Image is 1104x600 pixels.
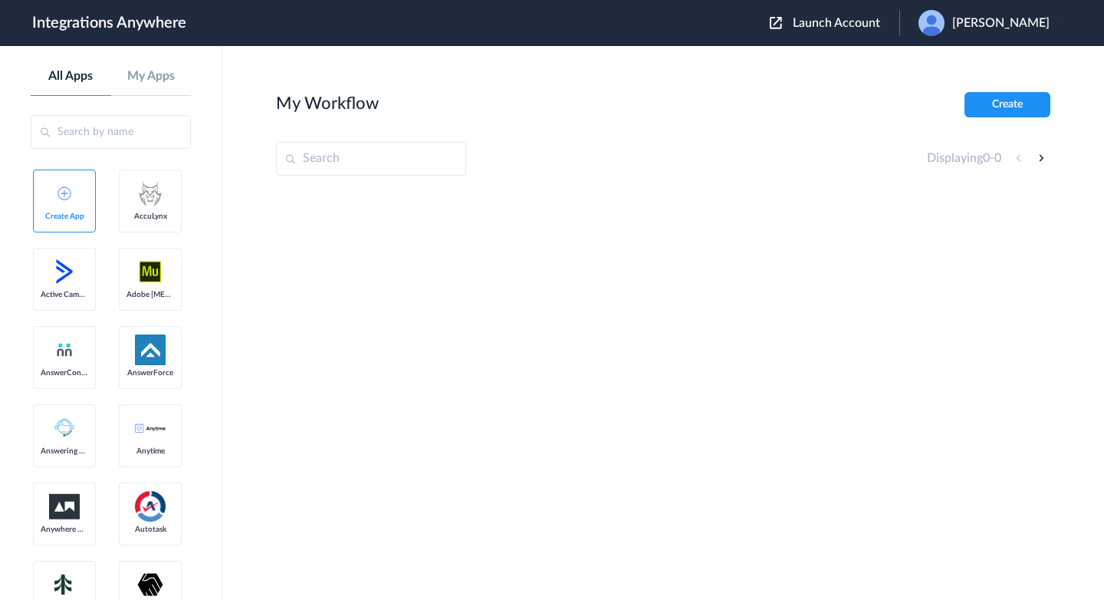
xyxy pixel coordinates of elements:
[135,491,166,522] img: autotask.png
[127,290,174,299] span: Adobe [MEDICAL_DATA]
[276,94,379,114] h2: My Workflow
[770,16,899,31] button: Launch Account
[793,17,880,29] span: Launch Account
[41,290,88,299] span: Active Campaign
[41,525,88,534] span: Anywhere Works
[983,152,990,164] span: 0
[994,152,1001,164] span: 0
[952,16,1050,31] span: [PERSON_NAME]
[31,115,191,149] input: Search by name
[49,494,80,519] img: aww.png
[927,151,1001,166] h4: Displaying -
[918,10,945,36] img: user.png
[135,569,166,600] img: builder-prime-logo.svg
[127,368,174,377] span: AnswerForce
[135,178,166,209] img: acculynx-logo.svg
[135,424,166,433] img: anytime-calendar-logo.svg
[111,69,192,84] a: My Apps
[127,212,174,221] span: AccuLynx
[964,92,1050,117] button: Create
[135,256,166,287] img: adobe-muse-logo.svg
[49,571,80,598] img: Setmore_Logo.svg
[58,186,71,200] img: add-icon.svg
[49,256,80,287] img: active-campaign-logo.svg
[49,413,80,443] img: Answering_service.png
[41,212,88,221] span: Create App
[31,69,111,84] a: All Apps
[127,525,174,534] span: Autotask
[32,14,186,32] h1: Integrations Anywhere
[41,368,88,377] span: AnswerConnect
[55,341,74,359] img: answerconnect-logo.svg
[135,335,166,365] img: af-app-logo.svg
[770,17,782,29] img: launch-acct-icon.svg
[127,447,174,456] span: Anytime
[276,142,466,176] input: Search
[41,447,88,456] span: Answering Service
